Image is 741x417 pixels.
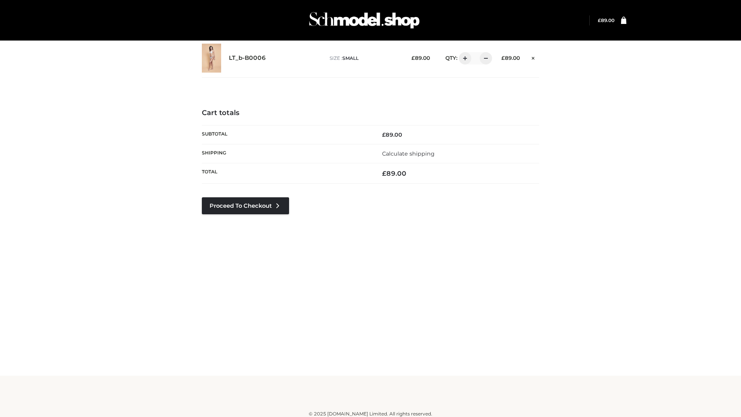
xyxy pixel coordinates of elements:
a: LT_b-B0006 [229,54,266,62]
h4: Cart totals [202,109,539,117]
bdi: 89.00 [382,131,402,138]
bdi: 89.00 [411,55,430,61]
span: £ [411,55,415,61]
th: Total [202,163,370,184]
th: Subtotal [202,125,370,144]
a: Proceed to Checkout [202,197,289,214]
span: £ [598,17,601,23]
bdi: 89.00 [598,17,614,23]
a: £89.00 [598,17,614,23]
span: £ [382,170,386,177]
bdi: 89.00 [382,170,406,177]
span: £ [382,131,386,138]
img: Schmodel Admin 964 [306,5,422,36]
a: Calculate shipping [382,150,435,157]
span: SMALL [342,55,359,61]
p: size : [330,55,399,62]
span: £ [501,55,505,61]
bdi: 89.00 [501,55,520,61]
div: QTY: [438,52,489,64]
th: Shipping [202,144,370,163]
a: Remove this item [528,52,539,62]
